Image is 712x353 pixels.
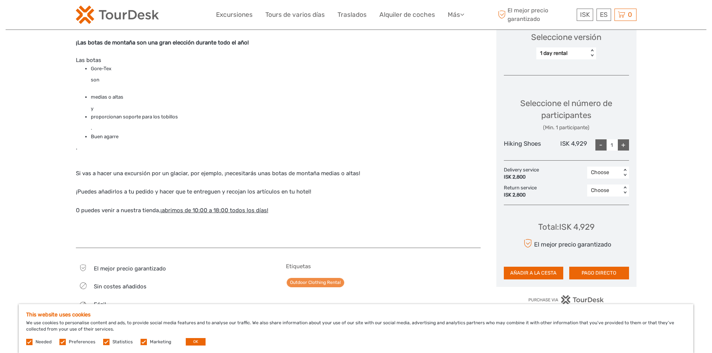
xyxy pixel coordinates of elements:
div: Total : ISK 4,929 [538,221,595,233]
div: ISK 4,929 [545,139,587,151]
div: Seleccione el número de participantes [504,97,629,131]
div: El mejor precio garantizado [521,237,611,250]
button: Open LiveChat chat widget [86,12,95,21]
span: El mejor precio garantizado [496,6,575,23]
button: OK [186,338,206,346]
img: PurchaseViaTourDesk.png [528,295,604,304]
li: proporcionan soporte para los tobillos [91,113,481,121]
div: Return service [504,185,540,199]
p: son [91,76,481,84]
div: ES [597,9,611,21]
label: Statistics [112,339,133,345]
label: Preferences [69,339,95,345]
p: ¡Puedes añadirlos a tu pedido y hacer que te entreguen y recojan los artículos en tu hotel! [76,187,481,197]
button: PAGO DIRECTO [569,267,629,279]
div: < > [589,49,595,57]
span: Fácil [94,301,106,308]
button: AÑADIR A LA CESTA [504,267,564,279]
u: ¡abrimos de 10:00 a 18:00 todos los días! [160,207,268,214]
li: Gore-Tex [91,65,481,73]
span: Sin costes añadidos [94,283,147,290]
div: (Min. 1 participante) [504,124,629,131]
h5: This website uses cookies [26,312,686,318]
div: ISK 2,800 [504,192,537,199]
strong: ¡Las botas de montaña son una gran elección durante todo el año! [76,39,249,46]
p: We're away right now. Please check back later! [10,13,84,19]
div: < > [622,169,628,177]
div: Hiking Shoes [504,139,546,151]
label: Marketing [150,339,171,345]
div: Seleccione versión [531,31,601,43]
ul: y . [76,65,481,141]
div: Choose [591,169,617,176]
div: < > [622,186,628,194]
a: Outdoor Clothing Rental [287,278,344,287]
li: Buen agarre [91,133,481,141]
li: medias o altas [91,93,481,101]
h5: Etiquetas [286,263,481,270]
div: + [618,139,629,151]
div: Delivery service [504,167,543,181]
div: - [595,139,607,151]
div: We use cookies to personalise content and ads, to provide social media features and to analyse ou... [19,304,693,353]
div: ISK 2,800 [504,174,539,181]
div: Las botas . [76,19,481,240]
label: Needed [36,339,52,345]
span: El mejor precio garantizado [94,265,166,272]
a: Excursiones [216,9,253,20]
a: Más [448,9,464,20]
p: Si vas a hacer una excursión por un glaciar, por ejemplo, ¡necesitarás unas botas de montaña medi... [76,169,481,179]
span: 0 [627,11,633,18]
span: ISK [580,11,590,18]
a: Traslados [337,9,367,20]
a: Tours de varios días [265,9,325,20]
div: Choose [591,187,617,194]
img: 120-15d4194f-c635-41b9-a512-a3cb382bfb57_logo_small.png [76,6,159,24]
p: O puedes venir a nuestra tienda, [76,206,481,216]
a: Alquiler de coches [379,9,435,20]
div: 1 day rental [540,50,585,57]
